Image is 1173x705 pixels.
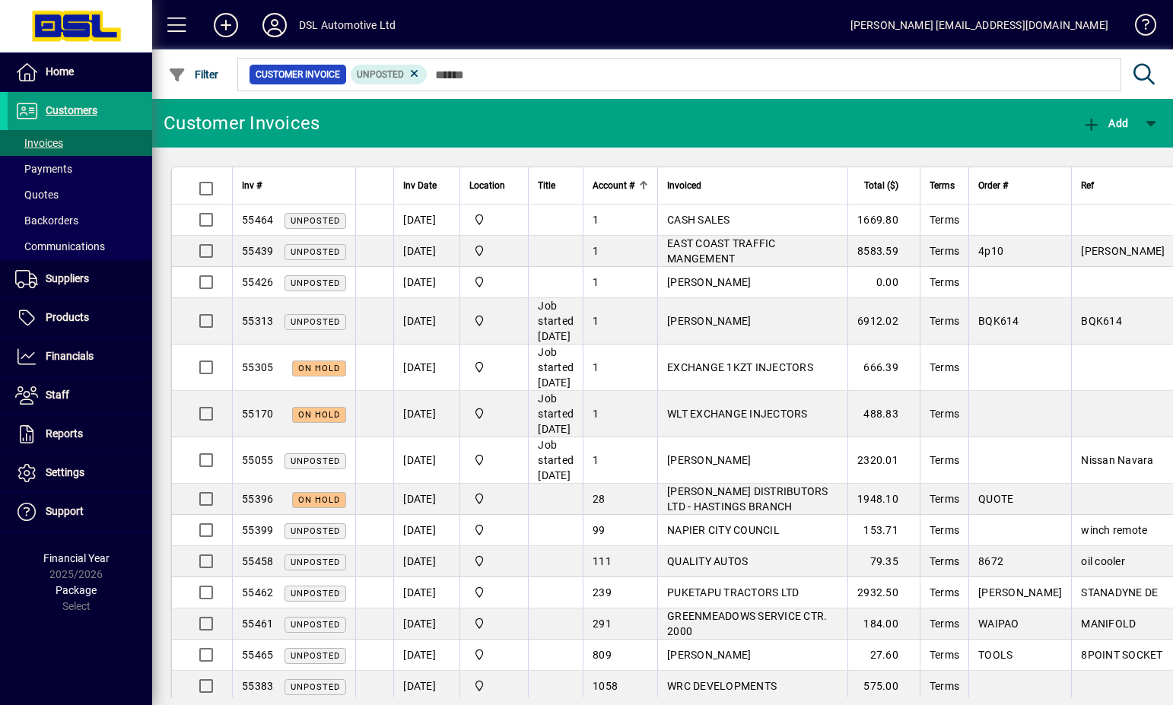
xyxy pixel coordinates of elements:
span: 4p10 [978,245,1003,257]
td: 0.00 [847,267,920,298]
td: 6912.02 [847,298,920,345]
span: BQK614 [978,315,1019,327]
span: Unposted [291,216,340,226]
span: Title [538,177,555,194]
a: Settings [8,454,152,492]
span: 55465 [242,649,273,661]
td: 8583.59 [847,236,920,267]
span: WAIPAO [978,618,1019,630]
span: Job started [DATE] [538,439,574,481]
td: [DATE] [393,577,459,608]
span: Terms [930,214,959,226]
span: 55383 [242,680,273,692]
span: oil cooler [1081,555,1125,567]
span: 55399 [242,524,273,536]
span: 55439 [242,245,273,257]
span: Unposted [291,682,340,692]
span: TOOLS [978,649,1012,661]
span: [PERSON_NAME] [1081,245,1165,257]
td: 184.00 [847,608,920,640]
div: Order # [978,177,1062,194]
span: Customer Invoice [256,67,340,82]
span: 1 [593,276,599,288]
span: 1058 [593,680,618,692]
span: Central [469,313,519,329]
td: 575.00 [847,671,920,702]
td: 27.60 [847,640,920,671]
span: WRC DEVELOPMENTS [667,680,777,692]
span: Terms [930,454,959,466]
span: Terms [930,245,959,257]
span: winch remote [1081,524,1147,536]
span: Suppliers [46,272,89,284]
span: MANIFOLD [1081,618,1136,630]
span: Staff [46,389,69,401]
span: Terms [930,315,959,327]
td: [DATE] [393,345,459,391]
td: 153.71 [847,515,920,546]
span: 1 [593,408,599,420]
span: Central [469,584,519,601]
span: Unposted [291,526,340,536]
span: WLT EXCHANGE INJECTORS [667,408,808,420]
span: Account # [593,177,634,194]
span: Job started [DATE] [538,300,574,342]
span: Settings [46,466,84,478]
span: Total ($) [864,177,898,194]
span: [PERSON_NAME] [667,315,751,327]
span: Reports [46,427,83,440]
span: Order # [978,177,1008,194]
span: Central [469,522,519,538]
a: Communications [8,233,152,259]
span: Terms [930,493,959,505]
div: Inv # [242,177,346,194]
span: 55396 [242,493,273,505]
span: Unposted [291,589,340,599]
td: 488.83 [847,391,920,437]
span: Unposted [291,456,340,466]
td: [DATE] [393,391,459,437]
span: Central [469,615,519,632]
span: GREENMEADOWS SERVICE CTR. 2000 [667,610,827,637]
span: Terms [930,276,959,288]
span: 55461 [242,618,273,630]
span: Inv # [242,177,262,194]
span: Unposted [291,317,340,327]
span: 55462 [242,586,273,599]
div: Total ($) [857,177,912,194]
span: QUALITY AUTOS [667,555,748,567]
span: 8672 [978,555,1003,567]
div: Location [469,177,519,194]
span: Communications [15,240,105,252]
td: [DATE] [393,205,459,236]
span: [PERSON_NAME] [667,454,751,466]
span: Central [469,405,519,422]
div: Inv Date [403,177,450,194]
button: Filter [164,61,223,88]
span: 1 [593,214,599,226]
td: [DATE] [393,608,459,640]
span: PUKETAPU TRACTORS LTD [667,586,799,599]
span: Ref [1081,177,1094,194]
span: Quotes [15,189,59,201]
span: 55170 [242,408,273,420]
a: Payments [8,156,152,182]
span: Invoiced [667,177,701,194]
span: Unposted [291,278,340,288]
span: Terms [930,618,959,630]
span: STANADYNE DE [1081,586,1158,599]
span: [PERSON_NAME] [667,649,751,661]
span: NAPIER CITY COUNCIL [667,524,780,536]
a: Knowledge Base [1124,3,1154,52]
span: 239 [593,586,612,599]
span: 111 [593,555,612,567]
button: Add [202,11,250,39]
a: Products [8,299,152,337]
a: Suppliers [8,260,152,298]
span: Central [469,359,519,376]
div: DSL Automotive Ltd [299,13,396,37]
span: Terms [930,586,959,599]
span: EAST COAST TRAFFIC MANGEMENT [667,237,776,265]
span: Terms [930,361,959,373]
td: 79.35 [847,546,920,577]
